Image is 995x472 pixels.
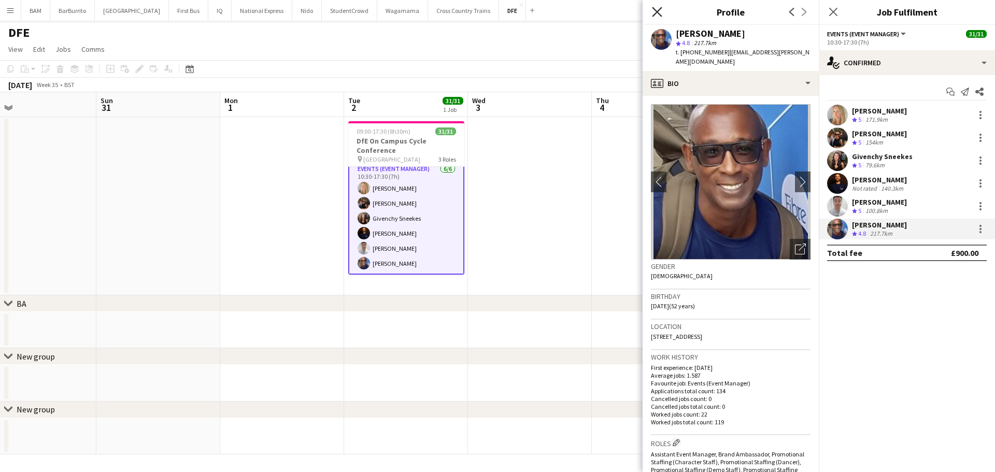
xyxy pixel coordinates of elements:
h3: Work history [651,352,811,362]
h3: Birthday [651,292,811,301]
span: 4 [594,102,609,113]
span: 31/31 [966,30,987,38]
span: Wed [472,96,486,105]
p: Cancelled jobs count: 0 [651,395,811,403]
button: Cross Country Trains [428,1,499,21]
h3: Gender [651,262,811,271]
p: First experience: [DATE] [651,364,811,371]
h3: Job Fulfilment [819,5,995,19]
div: [DATE] [8,80,32,90]
div: Open photos pop-in [790,239,811,260]
h1: DFE [8,25,30,40]
span: 31/31 [443,97,463,105]
span: 31/31 [435,127,456,135]
span: Jobs [55,45,71,54]
a: Comms [77,42,109,56]
div: [PERSON_NAME] [676,29,745,38]
div: 154km [863,138,885,147]
div: [PERSON_NAME] [852,175,907,184]
div: Confirmed [819,50,995,75]
span: 31 [99,102,113,113]
div: [PERSON_NAME] [852,129,907,138]
a: Jobs [51,42,75,56]
div: [PERSON_NAME] [852,197,907,207]
h3: Roles [651,437,811,448]
span: [DEMOGRAPHIC_DATA] [651,272,713,280]
span: 3 Roles [438,155,456,163]
div: BA [17,298,26,309]
button: DFE [499,1,526,21]
button: [GEOGRAPHIC_DATA] [95,1,169,21]
div: Not rated [852,184,879,192]
span: 5 [858,161,861,169]
div: 140.3km [879,184,905,192]
button: Events (Event Manager) [827,30,907,38]
div: New group [17,404,55,414]
div: 79.6km [863,161,887,170]
div: 217.7km [868,230,894,238]
div: Bio [643,71,819,96]
span: Events (Event Manager) [827,30,899,38]
span: 5 [858,116,861,123]
a: View [4,42,27,56]
span: Week 35 [34,81,60,89]
span: 09:00-17:30 (8h30m) [357,127,410,135]
p: Applications total count: 134 [651,387,811,395]
span: 2 [347,102,360,113]
div: [PERSON_NAME] [852,106,907,116]
span: 5 [858,138,861,146]
app-card-role: Events (Event Manager)6/610:30-17:30 (7h)[PERSON_NAME][PERSON_NAME]Givenchy Sneekes[PERSON_NAME][... [348,162,464,275]
span: [STREET_ADDRESS] [651,333,702,340]
span: 4.8 [858,230,866,237]
p: Favourite job: Events (Event Manager) [651,379,811,387]
div: [PERSON_NAME] [852,220,907,230]
button: BAM [21,1,50,21]
div: 1 Job [443,106,463,113]
span: Mon [224,96,238,105]
p: Cancelled jobs total count: 0 [651,403,811,410]
button: Wagamama [377,1,428,21]
button: IQ [208,1,232,21]
span: Tue [348,96,360,105]
span: 4.8 [682,39,690,47]
img: Crew avatar or photo [651,104,811,260]
p: Average jobs: 1.587 [651,371,811,379]
p: Worked jobs count: 22 [651,410,811,418]
span: 217.7km [692,39,718,47]
button: National Express [232,1,292,21]
span: t. [PHONE_NUMBER] [676,48,730,56]
button: StudentCrowd [322,1,377,21]
div: 10:30-17:30 (7h) [827,38,987,46]
span: Sun [101,96,113,105]
div: Givenchy Sneekes [852,152,913,161]
span: 5 [858,207,861,214]
h3: Location [651,322,811,331]
button: BarBurrito [50,1,95,21]
span: Edit [33,45,45,54]
span: 1 [223,102,238,113]
div: 171.9km [863,116,890,124]
p: Worked jobs total count: 119 [651,418,811,426]
button: Nido [292,1,322,21]
div: BST [64,81,75,89]
app-job-card: 09:00-17:30 (8h30m)31/31DfE On Campus Cycle Conference [GEOGRAPHIC_DATA]3 Roles[PERSON_NAME][PERS... [348,121,464,275]
h3: DfE On Campus Cycle Conference [348,136,464,155]
span: [DATE] (52 years) [651,302,695,310]
span: Comms [81,45,105,54]
button: First Bus [169,1,208,21]
h3: Profile [643,5,819,19]
div: £900.00 [951,248,978,258]
a: Edit [29,42,49,56]
div: Total fee [827,248,862,258]
span: [GEOGRAPHIC_DATA] [363,155,420,163]
span: Thu [596,96,609,105]
span: 3 [471,102,486,113]
span: | [EMAIL_ADDRESS][PERSON_NAME][DOMAIN_NAME] [676,48,809,65]
span: View [8,45,23,54]
div: New group [17,351,55,362]
div: 100.8km [863,207,890,216]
